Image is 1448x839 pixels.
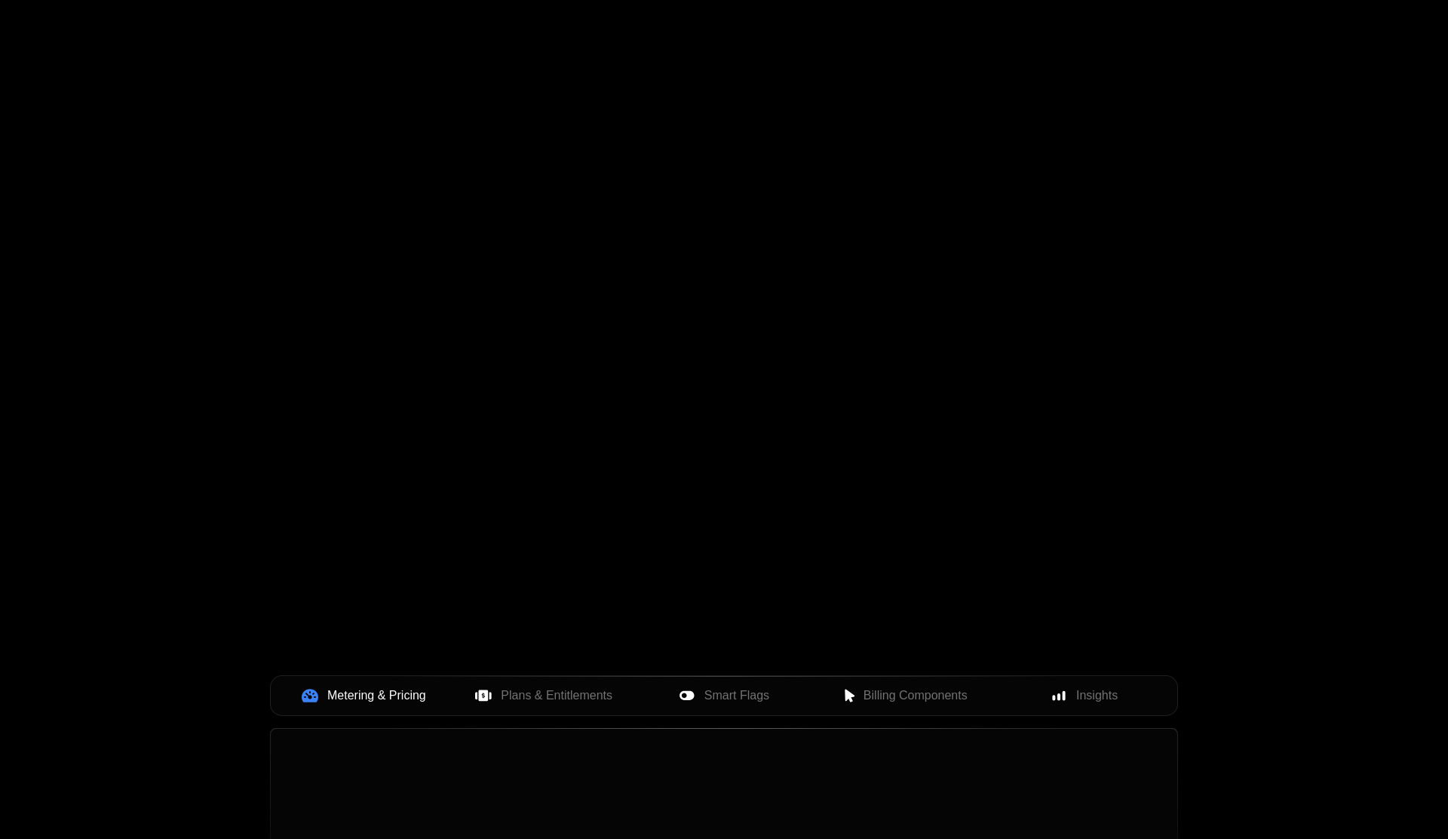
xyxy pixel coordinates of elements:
span: Plans & Entitlements [501,687,612,705]
span: Metering & Pricing [327,687,426,705]
button: Metering & Pricing [274,679,454,712]
span: Billing Components [864,687,968,705]
span: Insights [1076,687,1118,705]
button: Smart Flags [634,679,814,712]
button: Insights [994,679,1174,712]
button: Billing Components [814,679,994,712]
span: Smart Flags [704,687,769,705]
button: Plans & Entitlements [454,679,634,712]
